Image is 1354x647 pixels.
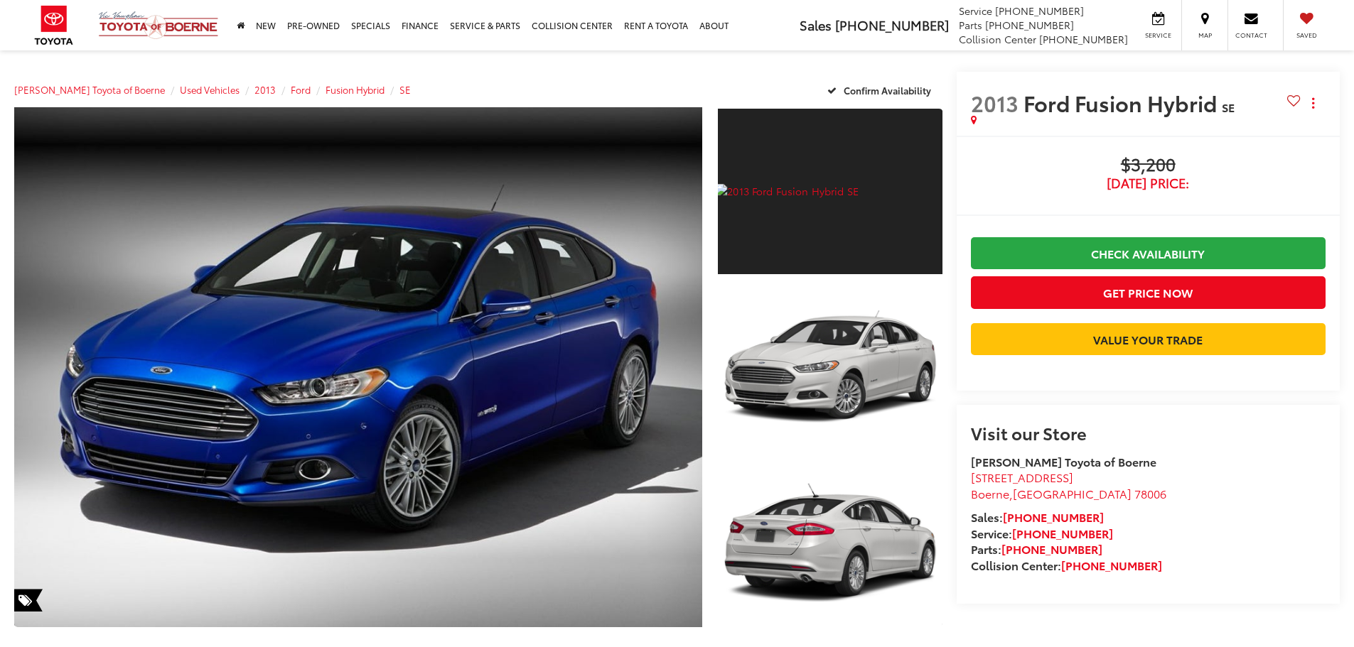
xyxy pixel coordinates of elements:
strong: [PERSON_NAME] Toyota of Boerne [971,453,1156,469]
a: SE [399,83,411,96]
span: Collision Center [959,32,1036,46]
span: Service [1142,31,1174,40]
button: Confirm Availability [820,77,942,102]
span: dropdown dots [1312,97,1314,109]
img: 2013 Ford Fusion Hybrid SE [715,457,944,629]
span: Parts [959,18,982,32]
span: [PHONE_NUMBER] [985,18,1074,32]
strong: Sales: [971,509,1104,525]
a: Expand Photo 0 [14,107,702,627]
a: Expand Photo 3 [718,460,942,628]
span: $3,200 [971,155,1326,176]
span: [PHONE_NUMBER] [1039,32,1128,46]
img: 2013 Ford Fusion Hybrid SE [715,184,944,198]
a: Ford [291,83,311,96]
img: 2013 Ford Fusion Hybrid SE [715,281,944,453]
span: [STREET_ADDRESS] [971,469,1073,485]
a: [PERSON_NAME] Toyota of Boerne [14,83,165,96]
a: 2013 [254,83,276,96]
a: [PHONE_NUMBER] [1012,525,1113,541]
span: Contact [1235,31,1267,40]
span: Service [959,4,992,18]
span: Ford Fusion Hybrid [1023,87,1222,118]
span: [PHONE_NUMBER] [995,4,1084,18]
button: Get Price Now [971,276,1326,308]
a: [PHONE_NUMBER] [1003,509,1104,525]
a: Check Availability [971,237,1326,269]
a: [PHONE_NUMBER] [1001,540,1102,557]
span: Boerne [971,485,1009,501]
span: Special [14,589,43,611]
strong: Parts: [971,540,1102,557]
strong: Service: [971,525,1113,541]
a: Expand Photo 1 [718,107,942,276]
span: Saved [1291,31,1322,40]
span: Confirm Availability [844,84,931,97]
img: 2013 Ford Fusion Hybrid SE [7,104,709,630]
a: [PHONE_NUMBER] [1061,557,1162,573]
span: Map [1189,31,1220,40]
span: Sales [800,16,832,34]
a: Fusion Hybrid [326,83,385,96]
span: [PHONE_NUMBER] [835,16,949,34]
span: , [971,485,1166,501]
a: [STREET_ADDRESS] Boerne,[GEOGRAPHIC_DATA] 78006 [971,469,1166,501]
span: [DATE] Price: [971,176,1326,190]
a: Expand Photo 2 [718,283,942,452]
a: Value Your Trade [971,323,1326,355]
a: Used Vehicles [180,83,240,96]
span: SE [1222,99,1235,115]
span: [GEOGRAPHIC_DATA] [1013,485,1132,501]
strong: Collision Center: [971,557,1162,573]
button: Actions [1301,90,1326,115]
span: 78006 [1134,485,1166,501]
h2: Visit our Store [971,423,1326,442]
img: Vic Vaughan Toyota of Boerne [98,11,219,40]
span: 2013 [971,87,1019,118]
